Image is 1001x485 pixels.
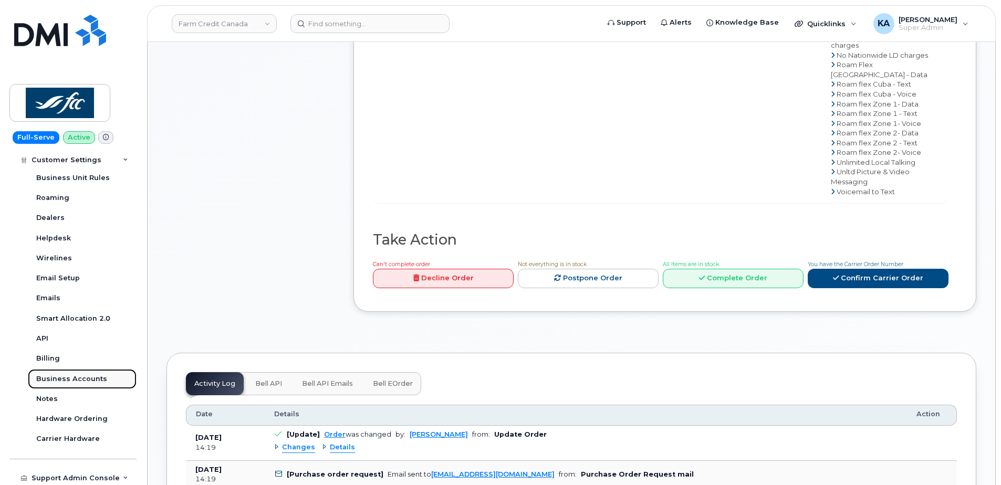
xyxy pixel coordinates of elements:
[866,13,976,34] div: Karla Adams
[559,470,577,478] span: from:
[373,261,430,268] span: Can't complete order
[518,261,587,268] span: Not everything is in stock
[302,379,353,388] span: Bell API Emails
[290,14,450,33] input: Find something...
[287,430,320,438] b: [Update]
[899,24,957,32] span: Super Admin
[373,379,413,388] span: Bell eOrder
[837,109,917,118] span: Roam flex Zone 1 - Text
[837,158,915,166] span: Unlimited Local Talking
[837,148,921,156] span: Roam flex Zone 2- Voice
[837,80,911,88] span: Roam flex Cuba - Text
[395,430,405,438] span: by:
[600,12,653,33] a: Support
[617,17,646,28] span: Support
[324,430,391,438] div: was changed
[472,430,490,438] span: from:
[837,139,917,147] span: Roam flex Zone 2 - Text
[955,439,993,477] iframe: Messenger Launcher
[837,90,916,98] span: Roam flex Cuba - Voice
[274,409,299,419] span: Details
[255,379,282,388] span: Bell API
[195,434,222,441] b: [DATE]
[324,430,346,438] a: Order
[670,17,692,28] span: Alerts
[837,187,895,196] span: Voicemail to Text
[373,232,948,248] h2: Take Action
[837,129,919,137] span: Roam flex Zone 2- Data
[653,12,699,33] a: Alerts
[808,261,903,268] span: You have the Carrier Order Number
[807,19,846,28] span: Quicklinks
[907,405,957,426] th: Action
[195,475,255,484] div: 14:19
[410,430,468,438] a: [PERSON_NAME]
[282,442,315,452] span: Changes
[330,442,355,452] span: Details
[899,15,957,24] span: [PERSON_NAME]
[581,470,694,478] b: Purchase Order Request mail
[518,269,659,288] a: Postpone Order
[715,17,779,28] span: Knowledge Base
[837,100,919,108] span: Roam flex Zone 1- Data
[831,167,910,186] span: Unltd Picture & Video Messaging
[287,470,383,478] b: [Purchase order request]
[808,269,948,288] a: Confirm Carrier Order
[195,443,255,452] div: 14:19
[431,470,555,478] a: [EMAIL_ADDRESS][DOMAIN_NAME]
[196,409,213,419] span: Date
[172,14,277,33] a: Farm Credit Canada
[388,470,555,478] div: Email sent to
[373,269,514,288] a: Decline Order
[195,466,222,473] b: [DATE]
[837,119,921,128] span: Roam flex Zone 1- Voice
[831,60,927,79] span: Roam Flex [GEOGRAPHIC_DATA] - Data
[663,261,719,268] span: All Items are in stock
[494,430,547,438] b: Update Order
[878,17,890,30] span: KA
[837,51,928,59] span: No Nationwide LD charges
[699,12,786,33] a: Knowledge Base
[663,269,804,288] a: Complete Order
[787,13,864,34] div: Quicklinks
